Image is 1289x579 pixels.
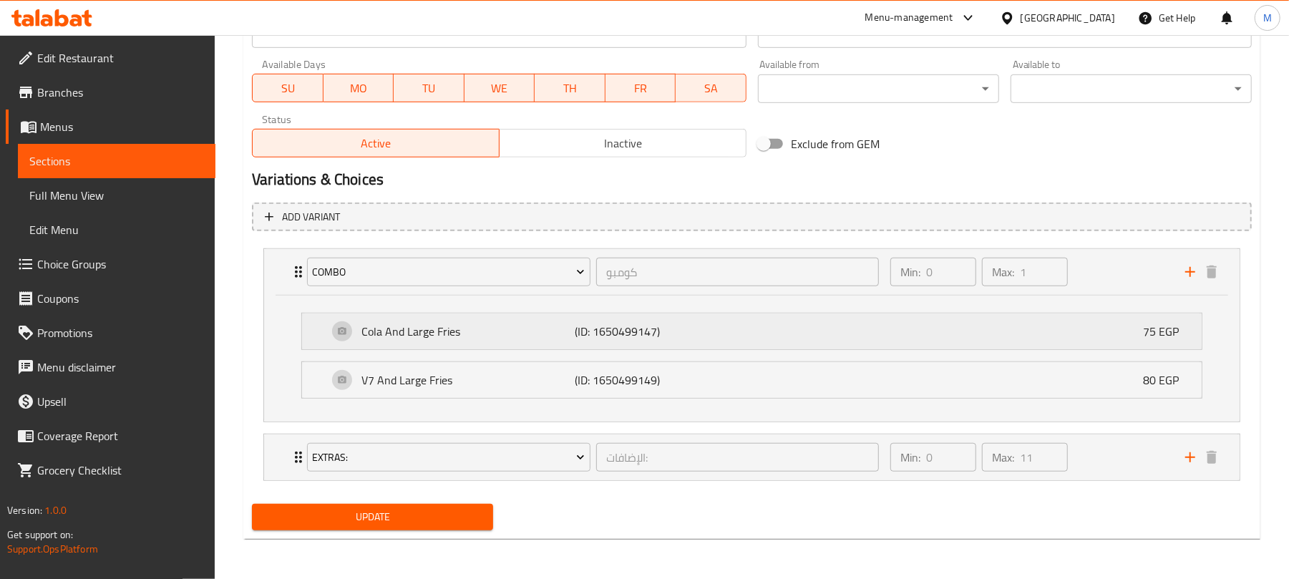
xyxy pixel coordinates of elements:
[37,324,204,341] span: Promotions
[37,462,204,479] span: Grocery Checklist
[302,362,1202,398] div: Expand
[900,449,920,466] p: Min:
[6,384,215,419] a: Upsell
[29,187,204,204] span: Full Menu View
[676,74,746,102] button: SA
[302,313,1202,349] div: Expand
[40,118,204,135] span: Menus
[329,78,389,99] span: MO
[464,74,535,102] button: WE
[6,453,215,487] a: Grocery Checklist
[29,221,204,238] span: Edit Menu
[6,75,215,110] a: Branches
[7,540,98,558] a: Support.OpsPlatform
[1021,10,1115,26] div: [GEOGRAPHIC_DATA]
[37,49,204,67] span: Edit Restaurant
[252,129,500,157] button: Active
[1179,447,1201,468] button: add
[499,129,746,157] button: Inactive
[1143,371,1190,389] p: 80 EGP
[758,74,999,103] div: ​
[264,249,1240,295] div: Expand
[394,74,464,102] button: TU
[264,434,1240,480] div: Expand
[681,78,741,99] span: SA
[605,74,676,102] button: FR
[575,371,717,389] p: (ID: 1650499149)
[307,443,590,472] button: Extras:
[1143,323,1190,340] p: 75 EGP
[263,508,482,526] span: Update
[7,501,42,520] span: Version:
[6,41,215,75] a: Edit Restaurant
[252,74,323,102] button: SU
[252,504,493,530] button: Update
[505,133,741,154] span: Inactive
[29,152,204,170] span: Sections
[992,449,1014,466] p: Max:
[575,323,717,340] p: (ID: 1650499147)
[313,449,585,467] span: Extras:
[37,84,204,101] span: Branches
[992,263,1014,281] p: Max:
[7,525,73,544] span: Get support on:
[18,178,215,213] a: Full Menu View
[37,290,204,307] span: Coupons
[18,213,215,247] a: Edit Menu
[6,350,215,384] a: Menu disclaimer
[37,427,204,444] span: Coverage Report
[37,256,204,273] span: Choice Groups
[6,110,215,144] a: Menus
[1201,447,1222,468] button: delete
[470,78,530,99] span: WE
[900,263,920,281] p: Min:
[258,133,494,154] span: Active
[44,501,67,520] span: 1.0.0
[792,135,880,152] span: Exclude from GEM
[1179,261,1201,283] button: add
[258,78,317,99] span: SU
[252,203,1252,232] button: Add variant
[6,281,215,316] a: Coupons
[361,323,575,340] p: Cola And Large Fries
[361,371,575,389] p: V7 And Large Fries
[6,419,215,453] a: Coverage Report
[865,9,953,26] div: Menu-management
[252,428,1252,487] li: Expand
[307,258,590,286] button: Combo
[611,78,671,99] span: FR
[1201,261,1222,283] button: delete
[252,243,1252,428] li: ExpandExpandExpand
[282,208,340,226] span: Add variant
[399,78,459,99] span: TU
[540,78,600,99] span: TH
[37,359,204,376] span: Menu disclaimer
[324,74,394,102] button: MO
[252,169,1252,190] h2: Variations & Choices
[313,263,585,281] span: Combo
[535,74,605,102] button: TH
[1011,74,1252,103] div: ​
[6,316,215,350] a: Promotions
[6,247,215,281] a: Choice Groups
[18,144,215,178] a: Sections
[37,393,204,410] span: Upsell
[1263,10,1272,26] span: M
